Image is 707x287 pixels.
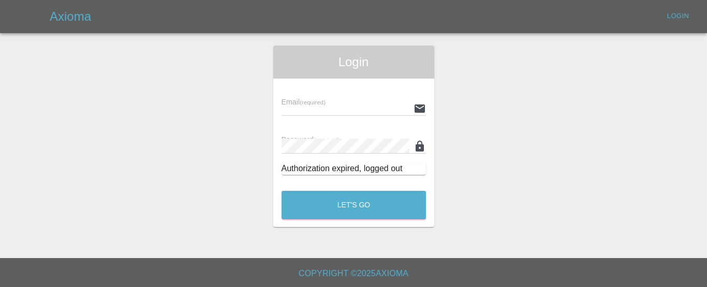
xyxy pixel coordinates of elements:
div: Authorization expired, logged out [282,162,426,175]
small: (required) [300,99,326,105]
button: Let's Go [282,191,426,219]
h5: Axioma [50,8,91,25]
span: Login [282,54,426,70]
h6: Copyright © 2025 Axioma [8,266,699,281]
a: Login [661,8,695,24]
span: Email [282,98,326,106]
span: Password [282,135,340,144]
small: (required) [314,137,340,143]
